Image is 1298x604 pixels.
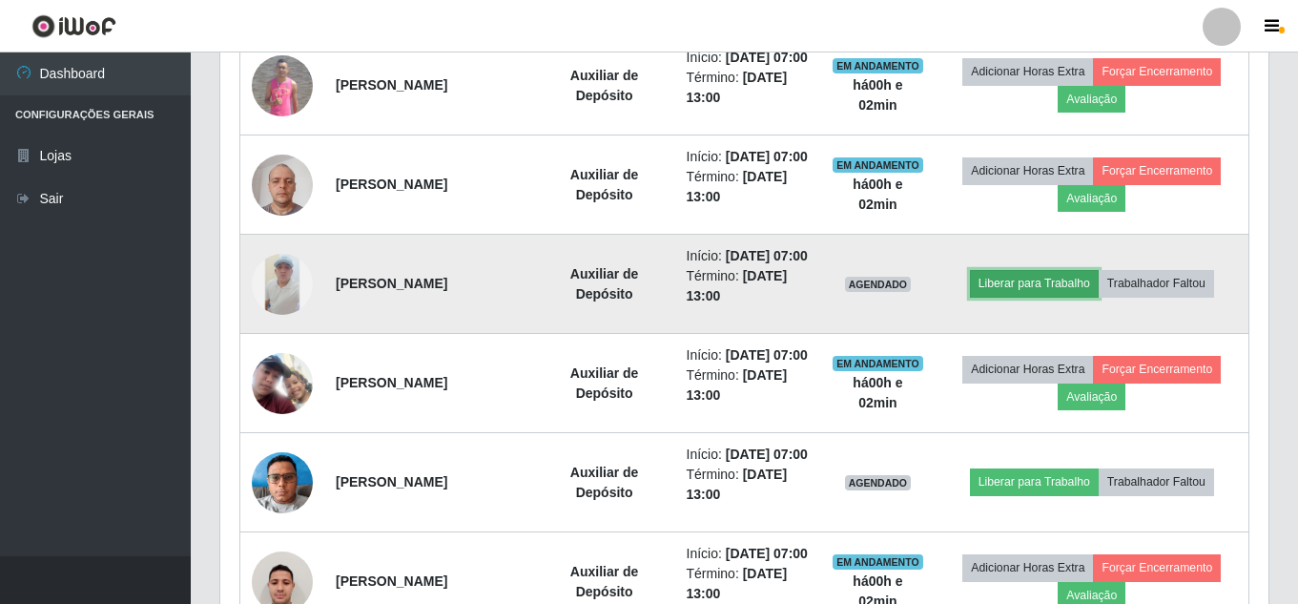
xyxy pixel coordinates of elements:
[1093,157,1221,184] button: Forçar Encerramento
[687,246,810,266] li: Início:
[570,167,639,202] strong: Auxiliar de Depósito
[962,356,1093,383] button: Adicionar Horas Extra
[970,469,1099,495] button: Liberar para Trabalho
[687,345,810,365] li: Início:
[853,77,902,113] strong: há 00 h e 02 min
[726,546,808,561] time: [DATE] 07:00
[252,55,313,116] img: 1705532725952.jpeg
[726,248,808,263] time: [DATE] 07:00
[1093,356,1221,383] button: Forçar Encerramento
[336,474,447,489] strong: [PERSON_NAME]
[962,58,1093,85] button: Adicionar Horas Extra
[1058,86,1125,113] button: Avaliação
[845,277,912,292] span: AGENDADO
[570,266,639,302] strong: Auxiliar de Depósito
[687,445,810,465] li: Início:
[687,147,810,167] li: Início:
[726,50,808,65] time: [DATE] 07:00
[726,447,808,462] time: [DATE] 07:00
[833,554,923,570] span: EM ANDAMENTO
[336,276,447,291] strong: [PERSON_NAME]
[570,365,639,401] strong: Auxiliar de Depósito
[1093,554,1221,581] button: Forçar Encerramento
[31,14,116,38] img: CoreUI Logo
[833,58,923,73] span: EM ANDAMENTO
[962,157,1093,184] button: Adicionar Horas Extra
[833,157,923,173] span: EM ANDAMENTO
[853,375,902,410] strong: há 00 h e 02 min
[1058,384,1125,410] button: Avaliação
[726,347,808,363] time: [DATE] 07:00
[252,144,313,225] img: 1723391026413.jpeg
[845,475,912,490] span: AGENDADO
[336,573,447,589] strong: [PERSON_NAME]
[853,177,902,212] strong: há 00 h e 02 min
[687,167,810,207] li: Término:
[970,270,1099,297] button: Liberar para Trabalho
[687,68,810,108] li: Término:
[962,554,1093,581] button: Adicionar Horas Extra
[570,68,639,103] strong: Auxiliar de Depósito
[336,77,447,93] strong: [PERSON_NAME]
[336,177,447,192] strong: [PERSON_NAME]
[687,266,810,306] li: Término:
[687,544,810,564] li: Início:
[687,48,810,68] li: Início:
[252,442,313,523] img: 1728993932002.jpeg
[1058,185,1125,212] button: Avaliação
[1093,58,1221,85] button: Forçar Encerramento
[687,564,810,604] li: Término:
[1099,469,1214,495] button: Trabalhador Faltou
[252,254,313,315] img: 1745614323797.jpeg
[687,365,810,406] li: Término:
[570,465,639,500] strong: Auxiliar de Depósito
[570,564,639,599] strong: Auxiliar de Depósito
[252,353,313,414] img: 1710975526937.jpeg
[336,375,447,390] strong: [PERSON_NAME]
[833,356,923,371] span: EM ANDAMENTO
[1099,270,1214,297] button: Trabalhador Faltou
[687,465,810,505] li: Término:
[726,149,808,164] time: [DATE] 07:00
